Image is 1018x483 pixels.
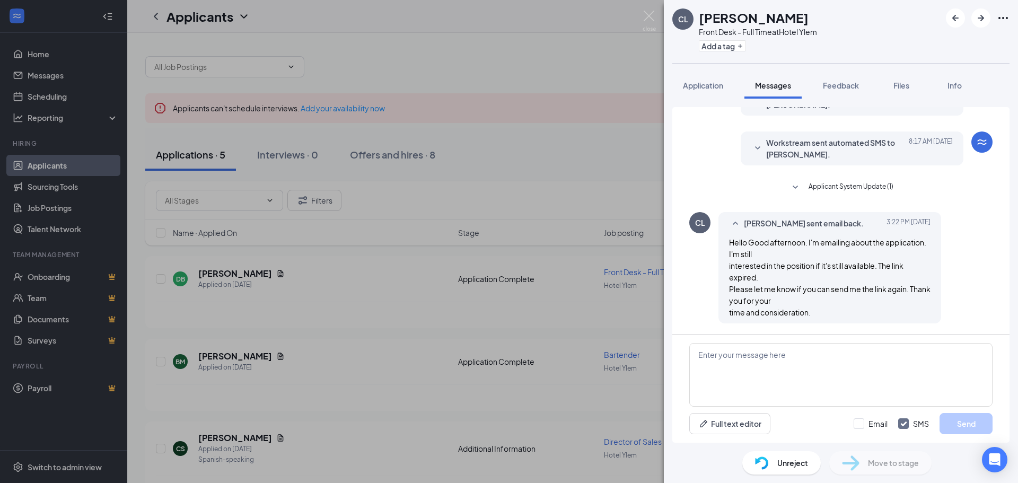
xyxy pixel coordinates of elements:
[947,81,962,90] span: Info
[946,8,965,28] button: ArrowLeftNew
[982,447,1007,472] div: Open Intercom Messenger
[683,81,723,90] span: Application
[729,217,742,230] svg: SmallChevronUp
[975,12,987,24] svg: ArrowRight
[789,181,802,194] svg: SmallChevronDown
[949,12,962,24] svg: ArrowLeftNew
[678,14,688,24] div: CL
[777,457,808,469] span: Unreject
[744,217,864,230] span: [PERSON_NAME] sent email back.
[997,12,1010,24] svg: Ellipses
[823,81,859,90] span: Feedback
[751,142,764,155] svg: SmallChevronDown
[689,413,770,434] button: Full text editorPen
[893,81,909,90] span: Files
[868,457,919,469] span: Move to stage
[940,413,993,434] button: Send
[695,217,705,228] div: CL
[909,137,953,160] span: [DATE] 8:17 AM
[699,27,817,37] div: Front Desk - Full Time at Hotel Ylem
[971,8,990,28] button: ArrowRight
[789,181,893,194] button: SmallChevronDownApplicant System Update (1)
[699,40,746,51] button: PlusAdd a tag
[809,181,893,194] span: Applicant System Update (1)
[729,238,931,317] span: Hello Good afternoon. I'm emailing about the application. I'm still interested in the position if...
[976,136,988,148] svg: WorkstreamLogo
[887,217,931,230] span: [DATE] 3:22 PM
[766,137,905,160] span: Workstream sent automated SMS to [PERSON_NAME].
[698,418,709,429] svg: Pen
[755,81,791,90] span: Messages
[699,8,809,27] h1: [PERSON_NAME]
[737,43,743,49] svg: Plus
